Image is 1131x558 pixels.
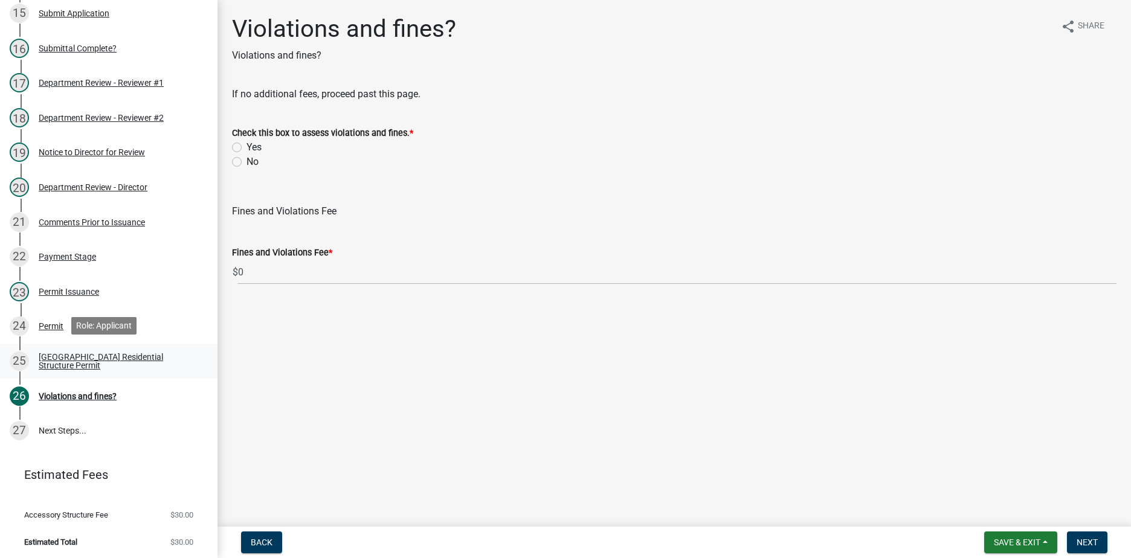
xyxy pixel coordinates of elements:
div: 24 [10,316,29,336]
div: Role: Applicant [71,317,137,335]
div: Fines and Violations Fee [232,204,1116,219]
div: [GEOGRAPHIC_DATA] Residential Structure Permit [39,353,198,370]
div: Department Review - Reviewer #1 [39,79,164,87]
span: Share [1078,19,1104,34]
h1: Violations and fines? [232,14,456,43]
span: Accessory Structure Fee [24,511,108,519]
span: $ [232,260,239,284]
p: Violations and fines? [232,48,456,63]
label: Fines and Violations Fee [232,249,332,257]
span: Estimated Total [24,538,77,546]
button: shareShare [1051,14,1114,38]
div: 26 [10,386,29,406]
div: Permit [39,322,63,330]
span: $30.00 [170,511,193,519]
div: 18 [10,108,29,127]
div: 25 [10,351,29,371]
label: No [246,155,259,169]
div: 19 [10,143,29,162]
span: Save & Exit [994,537,1040,547]
div: 20 [10,178,29,197]
div: 21 [10,213,29,232]
i: share [1061,19,1075,34]
button: Next [1067,531,1107,553]
div: Payment Stage [39,252,96,261]
span: $30.00 [170,538,193,546]
div: Department Review - Director [39,183,147,191]
span: Back [251,537,272,547]
button: Save & Exit [984,531,1057,553]
span: Next [1077,537,1098,547]
label: Yes [246,140,262,155]
div: 15 [10,4,29,23]
div: 16 [10,39,29,58]
label: Check this box to assess violations and fines. [232,129,413,138]
div: Notice to Director for Review [39,148,145,156]
a: Estimated Fees [10,463,198,487]
button: Back [241,531,282,553]
div: Permit Issuance [39,287,99,296]
div: Comments Prior to Issuance [39,218,145,226]
div: Department Review - Reviewer #2 [39,114,164,122]
div: 17 [10,73,29,92]
div: Submittal Complete? [39,44,117,53]
div: Violations and fines? [39,392,117,400]
div: 27 [10,421,29,440]
div: 23 [10,282,29,301]
div: If no additional fees, proceed past this page. [232,87,1116,101]
div: Submit Application [39,9,109,18]
div: 22 [10,247,29,266]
